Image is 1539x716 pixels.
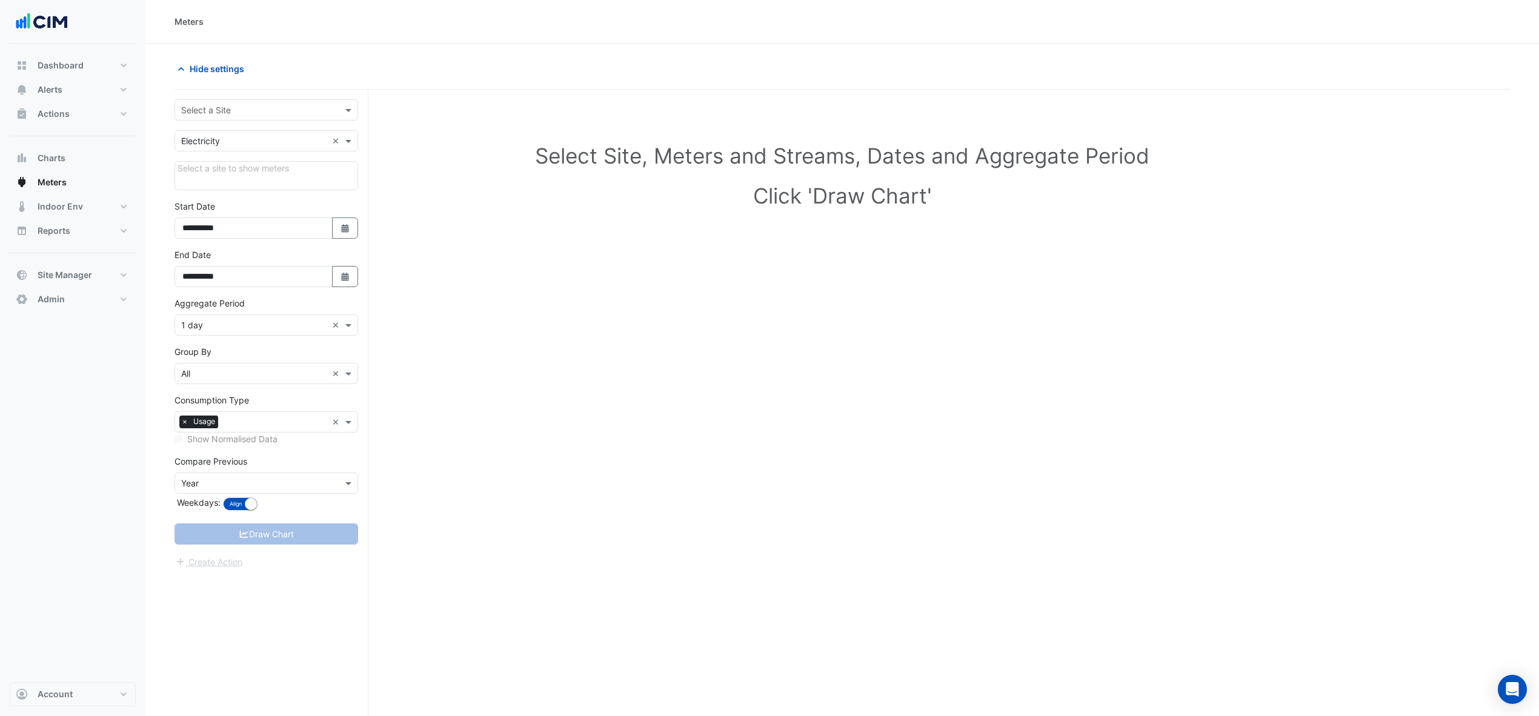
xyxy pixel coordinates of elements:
[194,143,1491,168] h1: Select Site, Meters and Streams, Dates and Aggregate Period
[332,416,342,428] span: Clear
[38,201,83,213] span: Indoor Env
[15,10,69,34] img: Company Logo
[187,433,278,445] label: Show Normalised Data
[10,102,136,126] button: Actions
[16,59,28,71] app-icon: Dashboard
[10,194,136,219] button: Indoor Env
[332,134,342,147] span: Clear
[175,297,245,310] label: Aggregate Period
[38,269,92,281] span: Site Manager
[194,183,1491,208] h1: Click 'Draw Chart'
[10,287,136,311] button: Admin
[10,53,136,78] button: Dashboard
[175,161,358,190] div: Click Update or Cancel in Details panel
[179,416,190,428] span: ×
[175,455,247,468] label: Compare Previous
[10,146,136,170] button: Charts
[10,263,136,287] button: Site Manager
[175,394,249,406] label: Consumption Type
[10,170,136,194] button: Meters
[175,433,358,445] div: Select meters or streams to enable normalisation
[38,293,65,305] span: Admin
[175,248,211,261] label: End Date
[16,293,28,305] app-icon: Admin
[175,200,215,213] label: Start Date
[16,225,28,237] app-icon: Reports
[190,416,218,428] span: Usage
[38,152,65,164] span: Charts
[16,152,28,164] app-icon: Charts
[38,84,62,96] span: Alerts
[10,219,136,243] button: Reports
[175,496,221,509] label: Weekdays:
[340,223,351,233] fa-icon: Select Date
[175,15,204,28] div: Meters
[175,58,252,79] button: Hide settings
[16,84,28,96] app-icon: Alerts
[175,345,211,358] label: Group By
[16,201,28,213] app-icon: Indoor Env
[10,78,136,102] button: Alerts
[38,176,67,188] span: Meters
[1498,675,1527,704] div: Open Intercom Messenger
[332,367,342,380] span: Clear
[340,271,351,282] fa-icon: Select Date
[38,59,84,71] span: Dashboard
[16,269,28,281] app-icon: Site Manager
[175,555,243,566] app-escalated-ticket-create-button: Please correct errors first
[16,108,28,120] app-icon: Actions
[190,62,244,75] span: Hide settings
[38,108,70,120] span: Actions
[10,682,136,706] button: Account
[38,225,70,237] span: Reports
[38,688,73,700] span: Account
[16,176,28,188] app-icon: Meters
[332,319,342,331] span: Clear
